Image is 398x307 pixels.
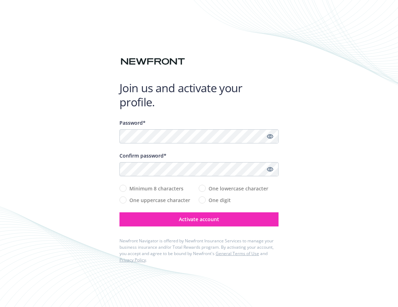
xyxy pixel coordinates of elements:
[119,119,146,126] span: Password*
[129,185,183,192] span: Minimum 8 characters
[119,257,146,263] a: Privacy Policy
[209,185,268,192] span: One lowercase character
[129,196,190,204] span: One uppercase character
[209,196,231,204] span: One digit
[119,162,279,176] input: Confirm your unique password...
[119,212,279,226] button: Activate account
[119,238,279,263] div: Newfront Navigator is offered by Newfront Insurance Services to manage your business insurance an...
[119,55,186,68] img: Newfront logo
[119,81,279,109] h1: Join us and activate your profile.
[119,129,279,143] input: Enter a unique password...
[266,165,274,173] a: Show password
[119,152,166,159] span: Confirm password*
[266,132,274,141] a: Show password
[179,216,219,223] span: Activate account
[216,250,259,256] a: General Terms of Use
